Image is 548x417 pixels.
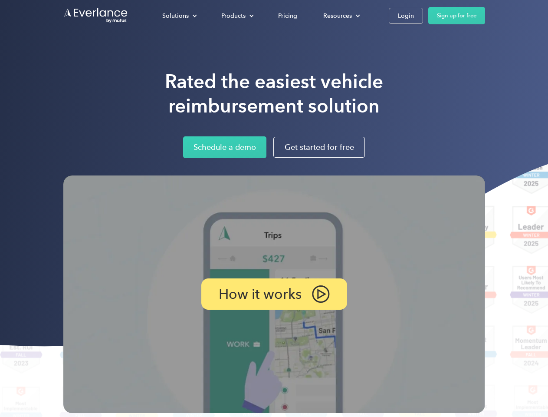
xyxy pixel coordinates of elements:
[219,289,302,299] p: How it works
[389,8,423,24] a: Login
[165,69,383,118] h1: Rated the easiest vehicle reimbursement solution
[221,10,246,21] div: Products
[183,136,266,158] a: Schedule a demo
[323,10,352,21] div: Resources
[278,10,297,21] div: Pricing
[398,10,414,21] div: Login
[428,7,485,24] a: Sign up for free
[162,10,189,21] div: Solutions
[269,8,306,23] a: Pricing
[63,7,128,24] a: Go to homepage
[273,137,365,158] a: Get started for free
